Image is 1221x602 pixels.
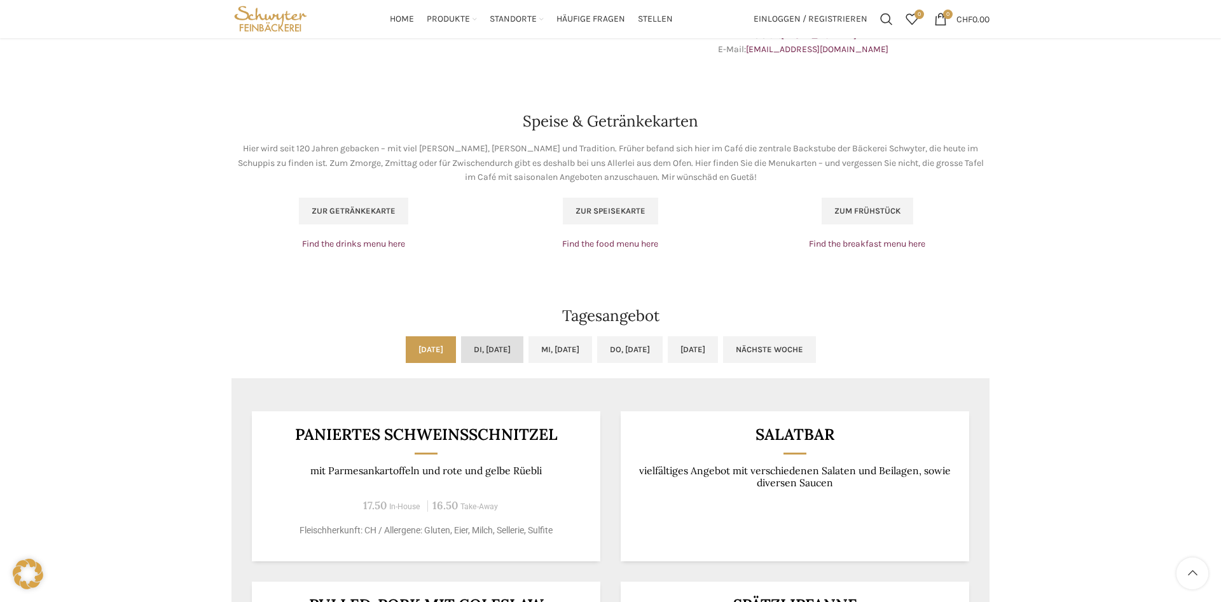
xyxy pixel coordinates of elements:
a: Produkte [427,6,477,32]
a: Suchen [874,6,899,32]
span: 0 [914,10,924,19]
a: [PHONE_NUMBER] [781,30,857,41]
p: Telefon: E-Mail: [617,29,990,57]
h2: Tagesangebot [231,308,990,324]
a: Häufige Fragen [556,6,625,32]
a: Site logo [231,13,310,24]
a: 0 [899,6,925,32]
h3: Salatbar [637,427,954,442]
a: [DATE] [668,336,718,363]
p: Hier wird seit 120 Jahren gebacken – mit viel [PERSON_NAME], [PERSON_NAME] und Tradition. Früher ... [231,142,990,184]
span: Zum Frühstück [834,206,900,216]
a: 0 CHF0.00 [928,6,996,32]
p: Fleischherkunft: CH / Allergene: Gluten, Eier, Milch, Sellerie, Sulfite [268,524,585,537]
a: Di, [DATE] [461,336,523,363]
p: vielfältiges Angebot mit verschiedenen Salaten und Beilagen, sowie diversen Saucen [637,465,954,489]
a: Einloggen / Registrieren [747,6,874,32]
span: 17.50 [363,498,387,512]
span: Stellen [638,13,673,25]
span: 16.50 [432,498,458,512]
span: In-House [389,502,420,511]
span: Zur Speisekarte [576,206,645,216]
span: CHF [956,13,972,24]
bdi: 0.00 [956,13,990,24]
a: Standorte [490,6,544,32]
span: Standorte [490,13,537,25]
div: Main navigation [316,6,747,32]
a: Scroll to top button [1176,558,1208,589]
span: 0 [943,10,953,19]
p: mit Parmesankartoffeln und rote und gelbe Rüebli [268,465,585,477]
span: Zur Getränkekarte [312,206,396,216]
a: Nächste Woche [723,336,816,363]
a: Find the breakfast menu here [809,238,925,249]
span: Einloggen / Registrieren [754,15,867,24]
a: Home [390,6,414,32]
a: Zur Speisekarte [563,198,658,224]
span: Häufige Fragen [556,13,625,25]
h2: Speise & Getränkekarten [231,114,990,129]
a: Find the drinks menu here [302,238,405,249]
h3: Paniertes Schweinsschnitzel [268,427,585,442]
span: Take-Away [460,502,498,511]
span: Home [390,13,414,25]
div: Meine Wunschliste [899,6,925,32]
a: [EMAIL_ADDRESS][DOMAIN_NAME] [746,44,888,55]
a: Zur Getränkekarte [299,198,408,224]
a: Stellen [638,6,673,32]
a: Zum Frühstück [822,198,913,224]
a: [DATE] [406,336,456,363]
a: Do, [DATE] [597,336,663,363]
a: Mi, [DATE] [528,336,592,363]
a: Find the food menu here [562,238,658,249]
span: Produkte [427,13,470,25]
